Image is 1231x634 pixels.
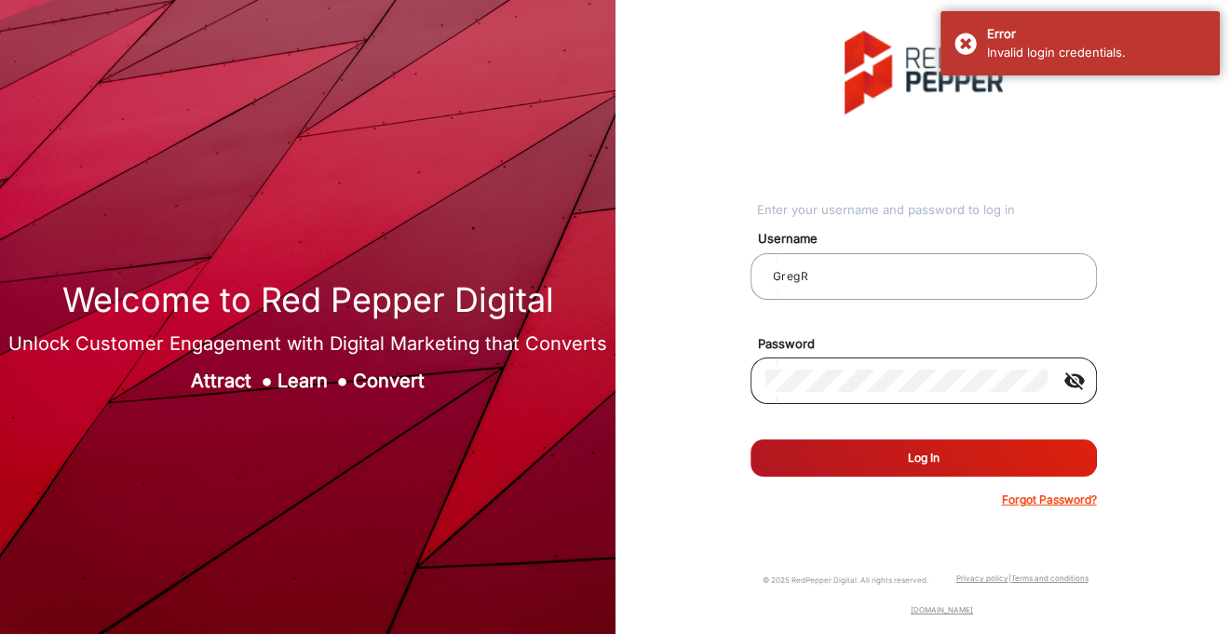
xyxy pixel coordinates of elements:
[765,265,1082,288] input: Your username
[757,201,1097,220] div: Enter your username and password to log in
[1052,370,1097,392] mat-icon: visibility_off
[911,605,973,614] a: [DOMAIN_NAME]
[987,44,1206,62] div: Invalid login credentials.
[1011,573,1089,583] a: Terms and conditions
[744,230,1118,249] mat-label: Username
[261,370,272,392] span: ●
[8,330,607,357] div: Unlock Customer Engagement with Digital Marketing that Converts
[763,575,928,585] small: © 2025 RedPepper Digital. All rights reserved.
[744,335,1118,354] mat-label: Password
[1008,573,1011,583] a: |
[8,280,607,320] h1: Welcome to Red Pepper Digital
[337,370,348,392] span: ●
[956,573,1008,583] a: Privacy policy
[987,25,1206,44] div: Error
[751,439,1097,477] button: Log In
[1002,492,1097,508] p: Forgot Password?
[8,367,607,395] div: Attract Learn Convert
[845,31,1003,115] img: vmg-logo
